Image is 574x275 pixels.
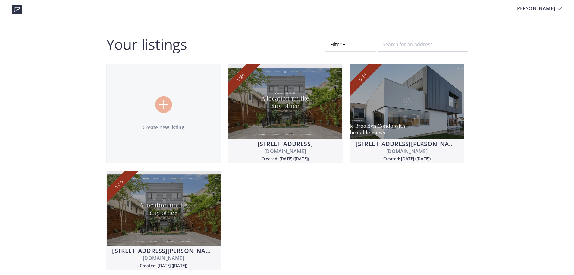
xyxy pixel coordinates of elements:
[107,124,221,131] p: Create new listing
[515,5,557,12] span: [PERSON_NAME]
[378,37,468,52] input: Search for an address
[12,5,22,14] img: logo
[106,64,221,163] a: Create new listing
[106,37,187,52] h2: Your listings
